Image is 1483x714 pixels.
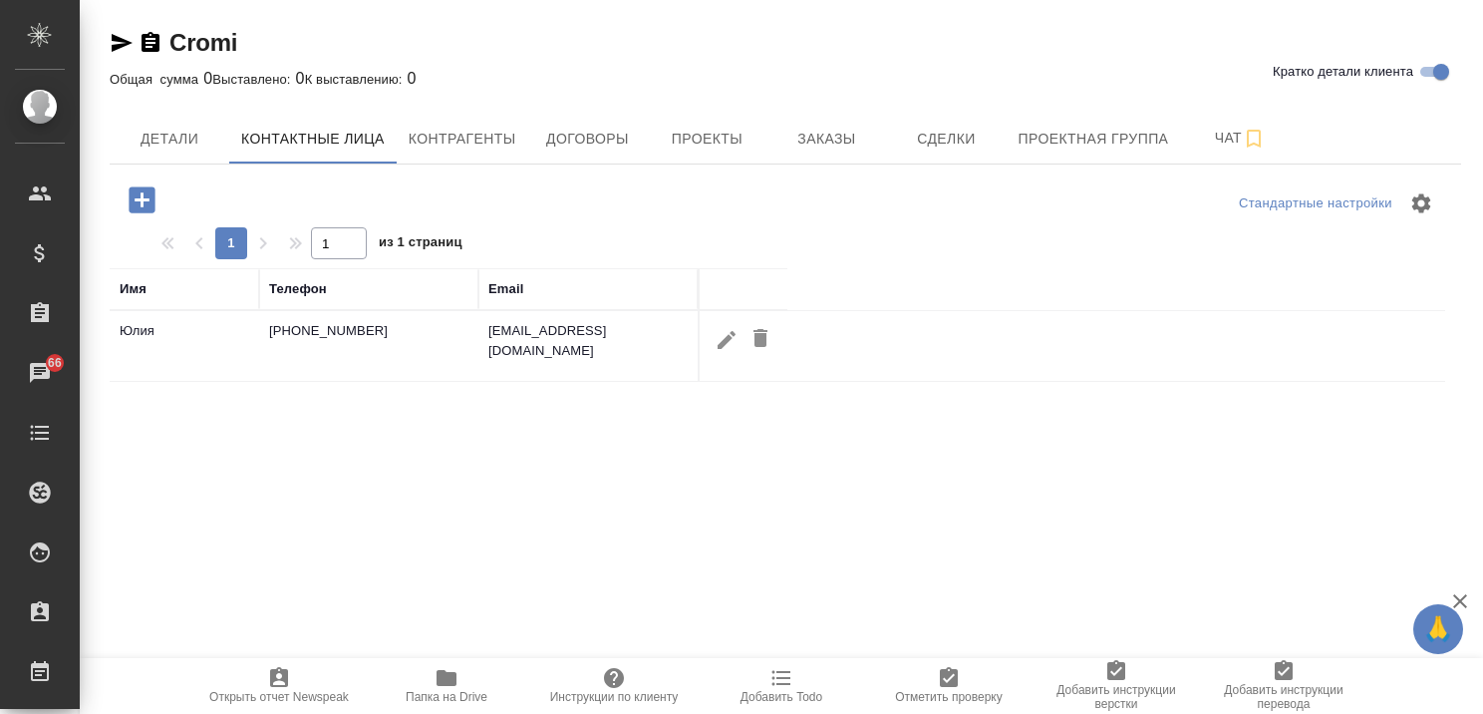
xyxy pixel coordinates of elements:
[305,72,408,87] p: К выставлению:
[865,658,1033,714] button: Отметить проверку
[659,127,754,152] span: Проекты
[895,690,1002,704] span: Отметить проверку
[1212,683,1355,711] span: Добавить инструкции перевода
[1421,608,1455,650] span: 🙏
[379,230,462,259] span: из 1 страниц
[409,127,516,152] span: Контрагенты
[139,31,162,55] button: Скопировать ссылку
[550,690,679,704] span: Инструкции по клиенту
[710,321,743,358] button: Редактировать
[406,690,487,704] span: Папка на Drive
[110,67,1461,91] div: 0 0 0
[1242,127,1266,151] svg: Подписаться
[5,348,75,398] a: 66
[741,690,822,704] span: Добавить Todo
[195,658,363,714] button: Открыть отчет Newspeak
[778,127,874,152] span: Заказы
[110,311,259,381] td: Юлия
[539,127,635,152] span: Договоры
[36,353,74,373] span: 66
[110,31,134,55] button: Скопировать ссылку для ЯМессенджера
[212,72,295,87] p: Выставлено:
[120,279,147,299] div: Имя
[269,279,327,299] div: Телефон
[1018,127,1168,152] span: Проектная группа
[363,658,530,714] button: Папка на Drive
[115,179,169,220] button: Добавить контактное лицо
[169,29,237,56] a: Cromi
[698,658,865,714] button: Добавить Todo
[241,127,385,152] span: Контактные лица
[743,321,777,358] button: Удалить
[1044,683,1188,711] span: Добавить инструкции верстки
[478,311,698,381] td: [EMAIL_ADDRESS][DOMAIN_NAME]
[209,690,349,704] span: Открыть отчет Newspeak
[122,127,217,152] span: Детали
[1192,126,1288,151] span: Чат
[488,279,523,299] div: Email
[1200,658,1367,714] button: Добавить инструкции перевода
[1273,62,1413,82] span: Кратко детали клиента
[1234,188,1397,219] div: split button
[530,658,698,714] button: Инструкции по клиенту
[259,311,478,381] td: [PHONE_NUMBER]
[1413,604,1463,654] button: 🙏
[1033,658,1200,714] button: Добавить инструкции верстки
[1397,179,1445,227] span: Настроить таблицу
[110,72,203,87] p: Общая сумма
[898,127,994,152] span: Сделки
